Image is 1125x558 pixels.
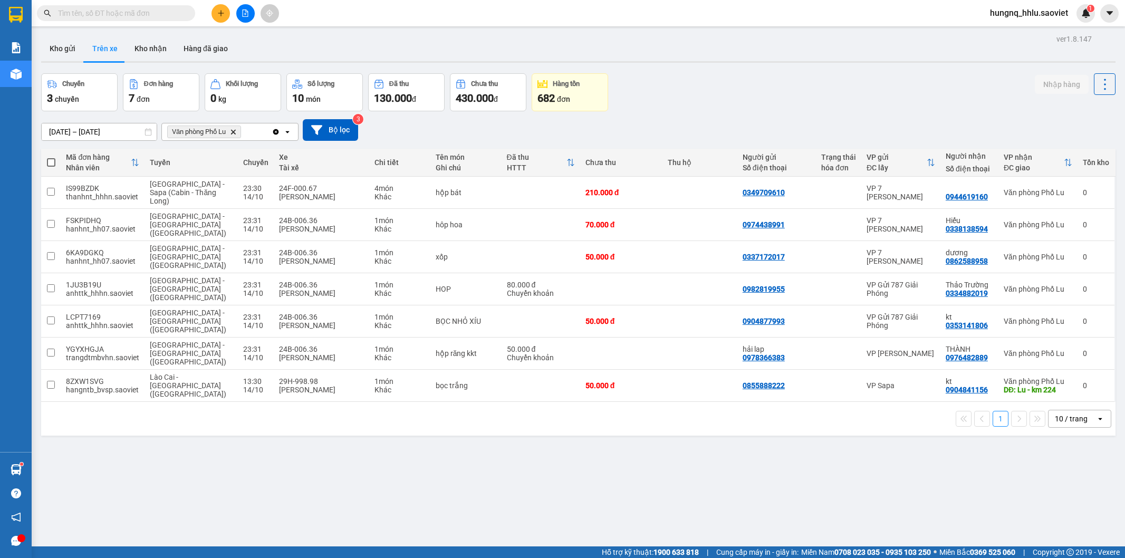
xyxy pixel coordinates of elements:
input: Select a date range. [42,123,157,140]
div: Khác [374,321,425,330]
span: Miền Nam [801,546,931,558]
div: Số lượng [307,80,334,88]
div: 24B-006.36 [279,248,364,257]
div: 0 [1083,188,1109,197]
span: plus [217,9,225,17]
div: Tên món [436,153,496,161]
div: hangntb_bvsp.saoviet [66,386,139,394]
span: file-add [242,9,249,17]
th: Toggle SortBy [502,149,580,177]
div: Số điện thoại [743,163,811,172]
div: Đã thu [507,153,566,161]
span: đ [494,95,498,103]
div: 0904877993 [743,317,785,325]
div: Chuyến [243,158,268,167]
div: [PERSON_NAME] [279,386,364,394]
div: dương [946,248,993,257]
th: Toggle SortBy [61,149,145,177]
input: Selected Văn phòng Phố Lu. [243,127,244,137]
div: Khác [374,193,425,201]
div: Chuyến [62,80,84,88]
div: 23:30 [243,184,268,193]
div: [PERSON_NAME] [279,193,364,201]
div: 0349709610 [743,188,785,197]
div: 14/10 [243,353,268,362]
div: Mã đơn hàng [66,153,131,161]
sup: 1 [1087,5,1094,12]
div: Đã thu [389,80,409,88]
div: 4 món [374,184,425,193]
div: 23:31 [243,216,268,225]
div: Ghi chú [436,163,496,172]
div: Đơn hàng [144,80,173,88]
span: 7 [129,92,134,104]
div: VP 7 [PERSON_NAME] [867,248,935,265]
span: [GEOGRAPHIC_DATA] - [GEOGRAPHIC_DATA] ([GEOGRAPHIC_DATA]) [150,341,226,366]
div: 14/10 [243,193,268,201]
div: Khác [374,353,425,362]
div: Tài xế [279,163,364,172]
div: 23:31 [243,345,268,353]
span: question-circle [11,488,21,498]
div: 0904841156 [946,386,988,394]
div: 1 món [374,281,425,289]
span: 1 [1089,5,1092,12]
span: [GEOGRAPHIC_DATA] - [GEOGRAPHIC_DATA] ([GEOGRAPHIC_DATA]) [150,276,226,302]
button: Chưa thu430.000đ [450,73,526,111]
span: [GEOGRAPHIC_DATA] - [GEOGRAPHIC_DATA] ([GEOGRAPHIC_DATA]) [150,244,226,270]
span: copyright [1066,549,1074,556]
div: YGYXHGJA [66,345,139,353]
div: Tồn kho [1083,158,1109,167]
th: Toggle SortBy [998,149,1078,177]
div: 14/10 [243,225,268,233]
div: 24B-006.36 [279,313,364,321]
div: Văn phòng Phố Lu [1004,253,1072,261]
div: THÀNH [946,345,993,353]
img: warehouse-icon [11,69,22,80]
input: Tìm tên, số ĐT hoặc mã đơn [58,7,182,19]
span: 0 [210,92,216,104]
div: 0337172017 [743,253,785,261]
button: Kho nhận [126,36,175,61]
div: [PERSON_NAME] [279,321,364,330]
button: Hàng đã giao [175,36,236,61]
button: Kho gửi [41,36,84,61]
div: Chưa thu [471,80,498,88]
div: hôp hoa [436,220,496,229]
img: warehouse-icon [11,464,22,475]
div: Văn phòng Phố Lu [1004,220,1072,229]
span: chuyến [55,95,79,103]
div: Thu hộ [668,158,732,167]
div: 1 món [374,345,425,353]
div: 14/10 [243,289,268,297]
div: 8ZXW1SVG [66,377,139,386]
span: Cung cấp máy in - giấy in: [716,546,799,558]
div: 0 [1083,285,1109,293]
span: đơn [557,95,570,103]
div: Người gửi [743,153,811,161]
button: plus [211,4,230,23]
button: Bộ lọc [303,119,358,141]
svg: Delete [230,129,236,135]
div: Nhân viên [66,163,131,172]
div: VP 7 [PERSON_NAME] [867,184,935,201]
div: VP nhận [1004,153,1064,161]
div: Hàng tồn [553,80,580,88]
div: kt [946,377,993,386]
div: Văn phòng Phố Lu [1004,377,1072,386]
div: Hiếu [946,216,993,225]
div: Số điện thoại [946,165,993,173]
div: hanhnt_hh07.saoviet [66,257,139,265]
div: 0 [1083,220,1109,229]
img: icon-new-feature [1081,8,1091,18]
div: 10 / trang [1055,413,1088,424]
div: 0974438991 [743,220,785,229]
div: Văn phòng Phố Lu [1004,285,1072,293]
svg: open [283,128,292,136]
div: 70.000 đ [585,220,657,229]
div: HOP [436,285,496,293]
div: 29H-998.98 [279,377,364,386]
div: 24F-000.67 [279,184,364,193]
button: Đã thu130.000đ [368,73,445,111]
div: 0338138594 [946,225,988,233]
